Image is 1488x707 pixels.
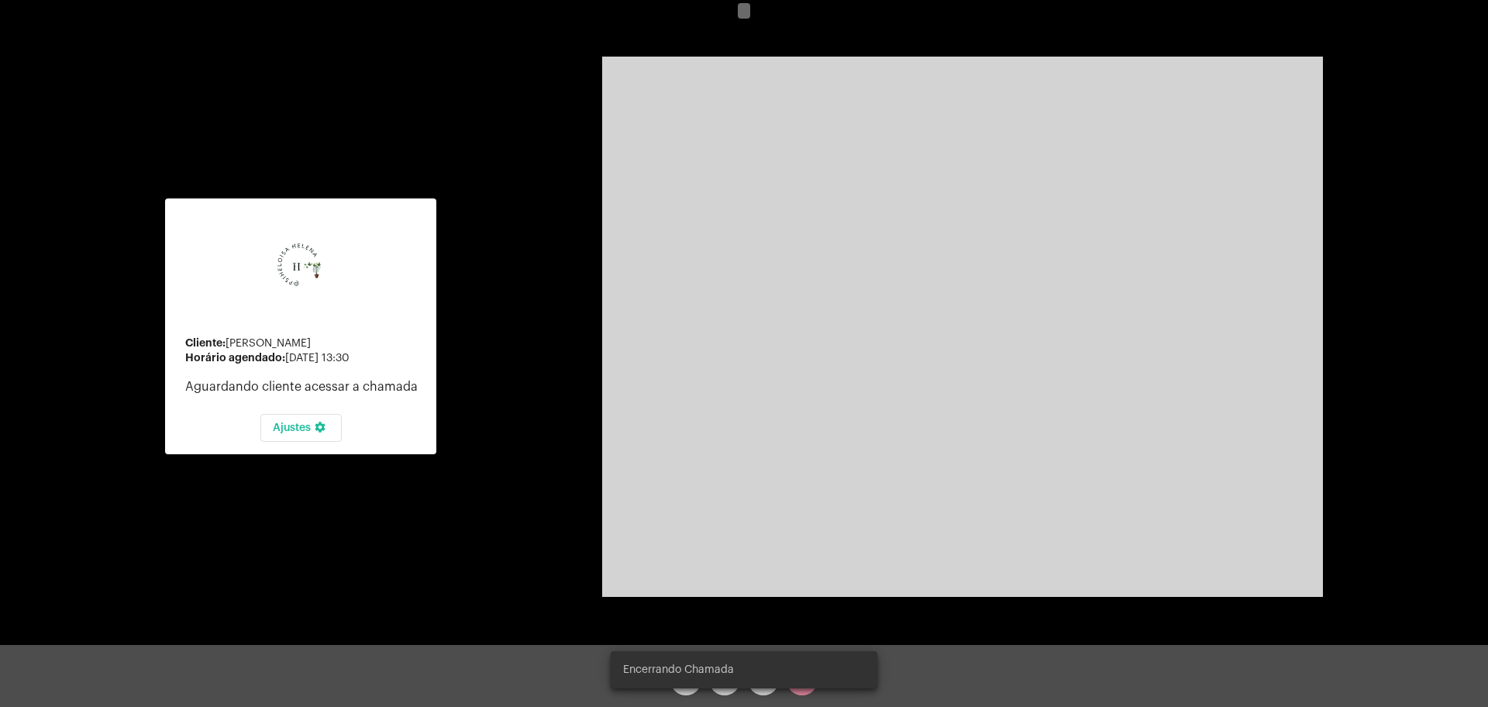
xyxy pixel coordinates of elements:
div: [PERSON_NAME] [185,337,424,350]
strong: Cliente: [185,337,226,348]
div: [DATE] 13:30 [185,352,424,364]
span: Encerrando Chamada [623,662,734,678]
span: Ajustes [273,422,329,433]
mat-icon: settings [311,421,329,440]
button: Ajustes [260,414,342,442]
img: 0d939d3e-dcd2-0964-4adc-7f8e0d1a206f.png [246,219,355,327]
strong: Horário agendado: [185,352,285,363]
p: Aguardando cliente acessar a chamada [185,380,424,394]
